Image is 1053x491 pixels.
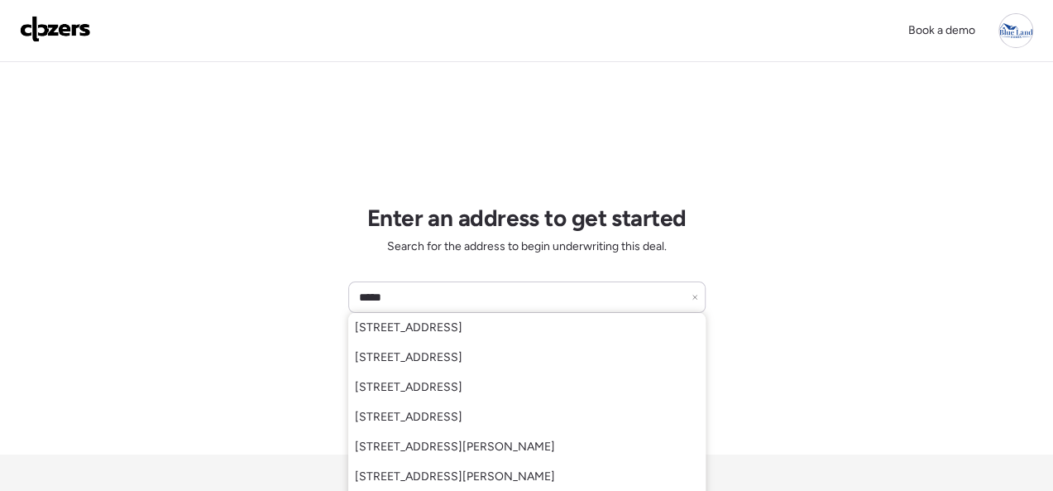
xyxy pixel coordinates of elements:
span: [STREET_ADDRESS] [355,320,462,336]
span: [STREET_ADDRESS][PERSON_NAME] [355,469,555,485]
h1: Enter an address to get started [367,204,687,232]
span: Search for the address to begin underwriting this deal. [386,238,666,255]
span: [STREET_ADDRESS] [355,349,462,366]
span: [STREET_ADDRESS] [355,409,462,426]
img: Logo [20,16,91,42]
span: Book a demo [908,23,975,37]
span: [STREET_ADDRESS] [355,379,462,396]
span: [STREET_ADDRESS][PERSON_NAME] [355,439,555,455]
